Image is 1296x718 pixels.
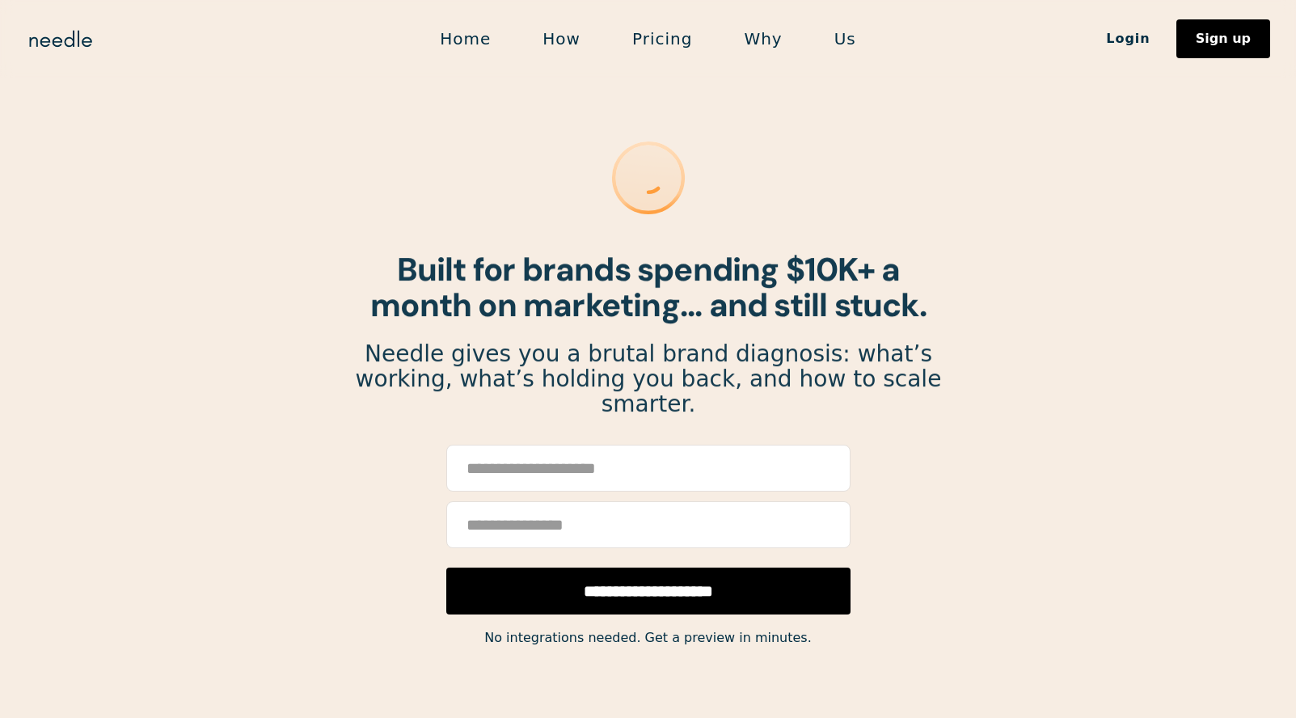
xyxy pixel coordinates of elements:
a: Sign up [1176,19,1270,58]
a: Pricing [606,22,718,56]
div: Sign up [1196,32,1251,45]
strong: Built for brands spending $10K+ a month on marketing... and still stuck. [370,248,927,326]
form: Email Form [446,445,851,615]
p: Needle gives you a brutal brand diagnosis: what’s working, what’s holding you back, and how to sc... [354,342,943,416]
div: No integrations needed. Get a preview in minutes. [354,627,943,649]
a: Login [1080,25,1176,53]
a: Us [808,22,882,56]
a: How [517,22,606,56]
a: Home [414,22,517,56]
a: Why [718,22,808,56]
